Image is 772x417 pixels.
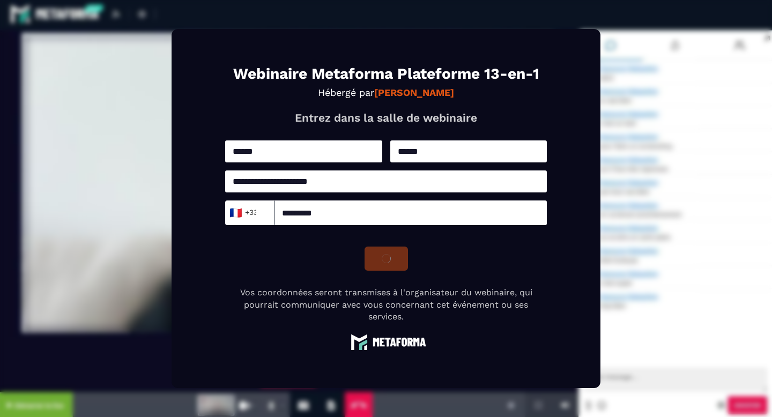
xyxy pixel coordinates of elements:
img: logo [346,333,426,350]
div: Search for option [225,200,274,225]
p: Entrez dans la salle de webinaire [225,111,547,124]
p: Hébergé par [225,87,547,98]
strong: [PERSON_NAME] [374,87,454,98]
h1: Webinaire Metaforma Plateforme 13-en-1 [225,66,547,81]
p: Vos coordonnées seront transmises à l'organisateur du webinaire, qui pourrait communiquer avec vo... [225,287,547,323]
span: 🇫🇷 [229,205,242,220]
span: +33 [232,205,255,220]
input: Search for option [257,205,265,221]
